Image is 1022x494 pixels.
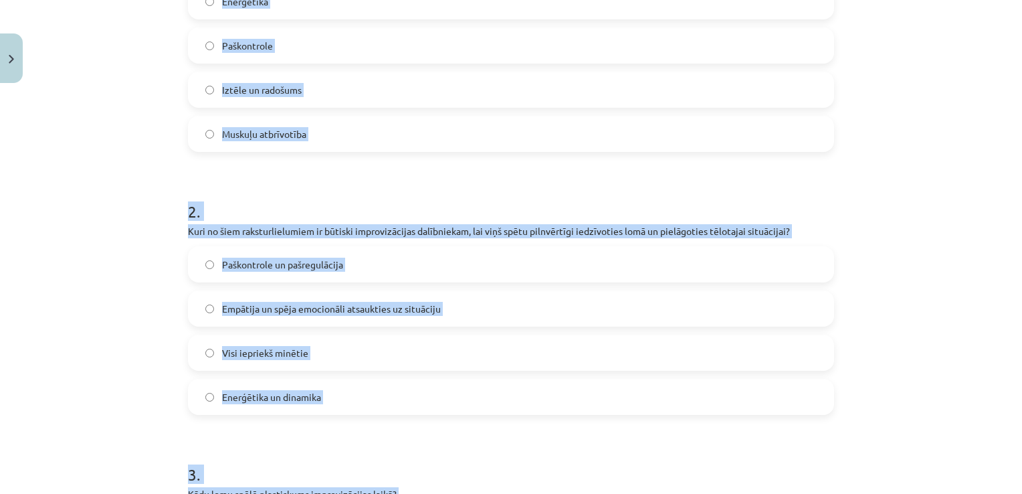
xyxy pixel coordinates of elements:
[222,258,343,272] span: Paškontrole un pašregulācija
[222,390,321,404] span: Enerģētika un dinamika
[205,393,214,402] input: Enerģētika un dinamika
[205,42,214,50] input: Paškontrole
[188,224,834,238] p: Kuri no šiem raksturlielumiem ir būtiski improvizācijas dalībniekam, lai viņš spētu pilnvērtīgi i...
[222,302,441,316] span: Empātija un spēja emocionāli atsaukties uz situāciju
[205,260,214,269] input: Paškontrole un pašregulācija
[222,39,273,53] span: Paškontrole
[205,305,214,313] input: Empātija un spēja emocionāli atsaukties uz situāciju
[222,127,306,141] span: Muskuļu atbrīvotība
[9,55,14,64] img: icon-close-lesson-0947bae3869378f0d4975bcd49f059093ad1ed9edebbc8119c70593378902aed.svg
[205,86,214,94] input: Iztēle un radošums
[188,442,834,483] h1: 3 .
[188,179,834,220] h1: 2 .
[205,349,214,357] input: Visi iepriekš minētie
[222,346,308,360] span: Visi iepriekš minētie
[222,83,302,97] span: Iztēle un radošums
[205,130,214,139] input: Muskuļu atbrīvotība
